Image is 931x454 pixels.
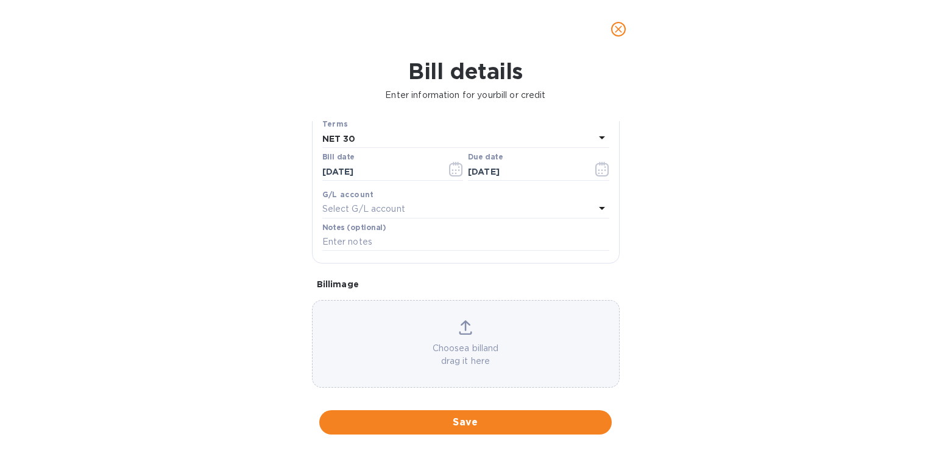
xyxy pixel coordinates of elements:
p: Bill image [317,278,615,290]
b: G/L account [322,190,374,199]
h1: Bill details [10,58,921,84]
label: Due date [468,154,503,161]
button: close [604,15,633,44]
span: Save [329,415,602,430]
label: Notes (optional) [322,224,386,231]
input: Due date [468,162,583,181]
p: Choose a bill and drag it here [313,342,619,368]
b: Terms [322,119,349,128]
button: Save [319,410,612,435]
input: Enter notes [322,233,609,251]
input: Select date [322,162,437,181]
b: NET 30 [322,134,356,144]
p: Select G/L account [322,203,405,215]
label: Bill date [322,154,355,161]
p: Enter information for your bill or credit [10,89,921,102]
